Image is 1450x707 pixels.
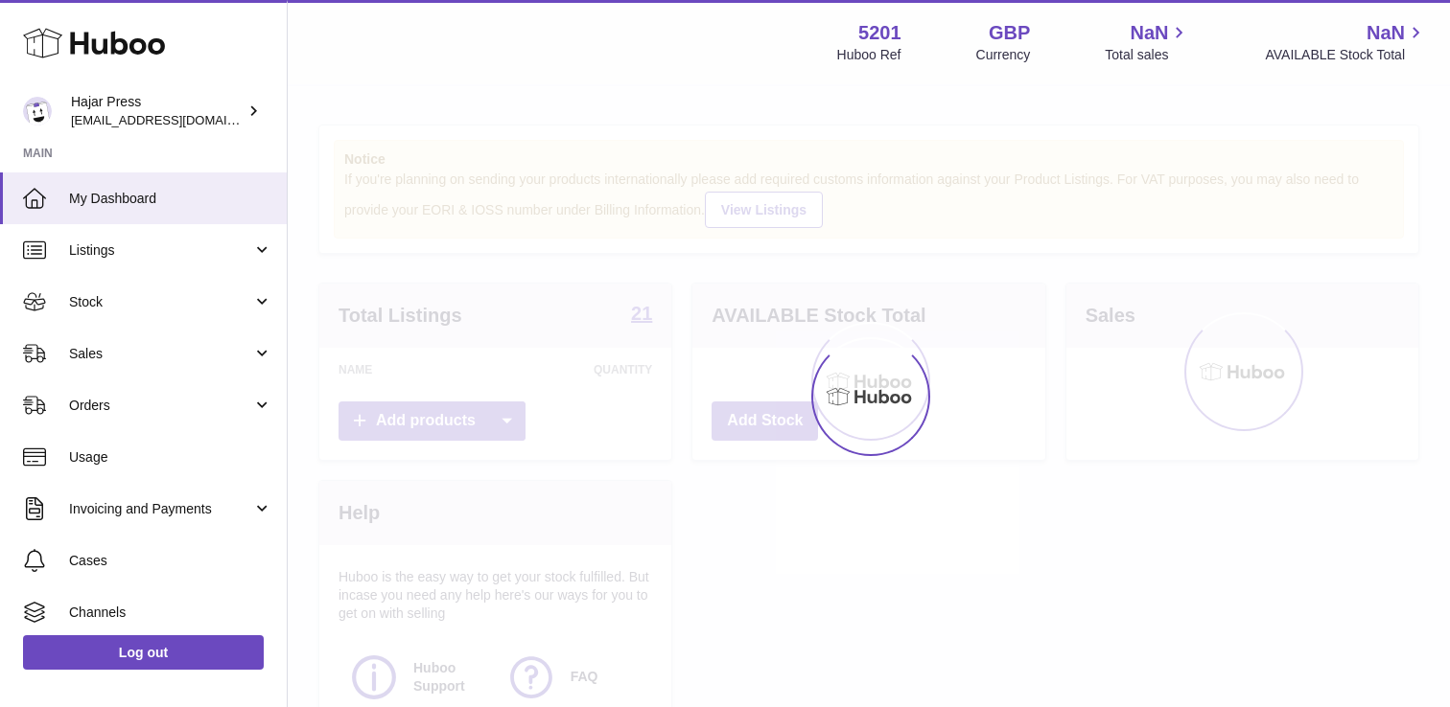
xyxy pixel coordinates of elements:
[1105,46,1190,64] span: Total sales
[71,112,282,127] span: [EMAIL_ADDRESS][DOMAIN_NAME]
[1367,20,1405,46] span: NaN
[69,397,252,415] span: Orders
[71,93,244,129] div: Hajar Press
[69,190,272,208] span: My Dashboard
[69,293,252,311] span: Stock
[69,500,252,518] span: Invoicing and Payments
[837,46,901,64] div: Huboo Ref
[69,345,252,363] span: Sales
[1130,20,1168,46] span: NaN
[1265,46,1427,64] span: AVAILABLE Stock Total
[69,448,272,467] span: Usage
[69,241,252,260] span: Listings
[989,20,1030,46] strong: GBP
[69,604,272,622] span: Channels
[23,635,264,670] a: Log out
[1265,20,1427,64] a: NaN AVAILABLE Stock Total
[1105,20,1190,64] a: NaN Total sales
[858,20,901,46] strong: 5201
[976,46,1031,64] div: Currency
[69,552,272,570] span: Cases
[23,97,52,125] img: editorial@hajarpress.com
